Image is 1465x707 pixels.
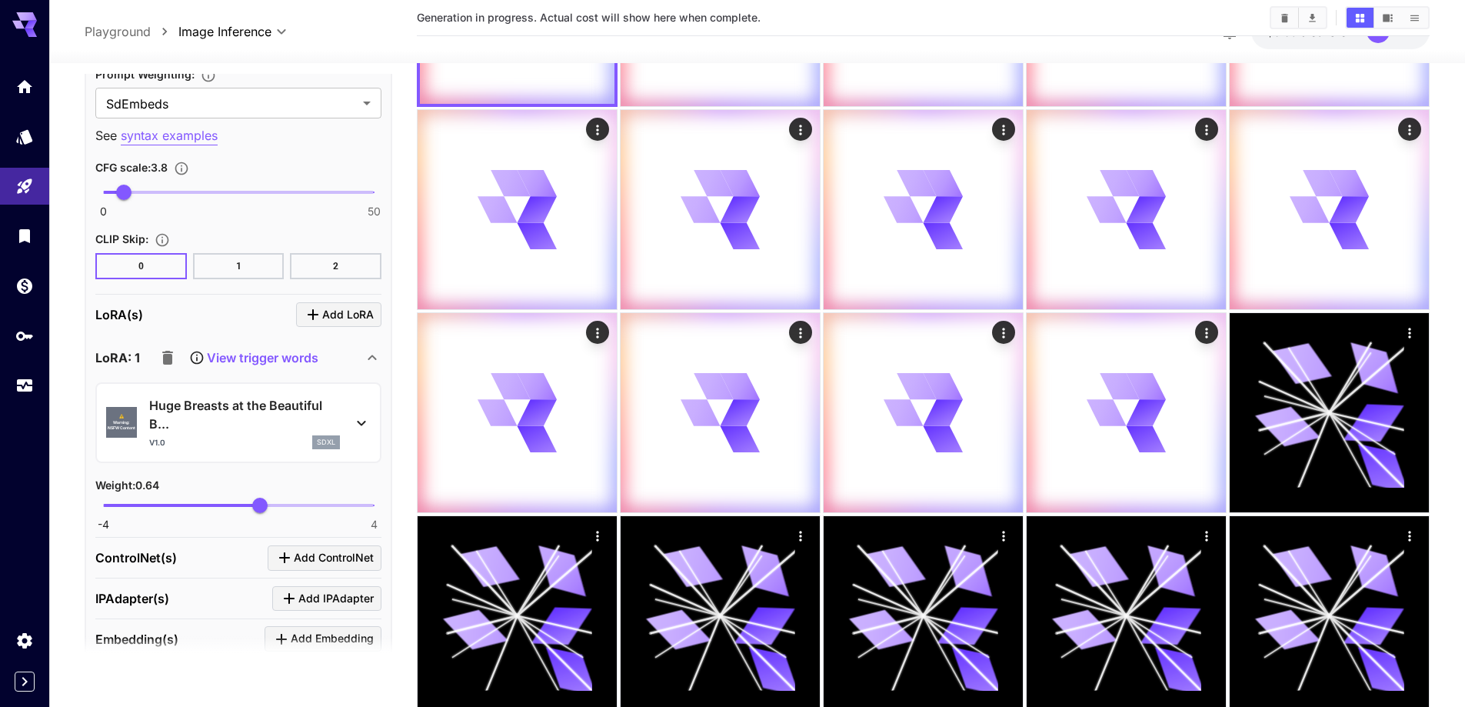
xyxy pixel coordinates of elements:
span: SdEmbeds [106,95,357,113]
div: Actions [992,321,1015,344]
div: Actions [586,321,609,344]
span: CLIP Skip : [95,232,148,245]
button: 0 [95,253,187,279]
div: LoRA: 1View trigger words [95,339,381,376]
p: LoRA: 1 [95,348,140,367]
div: Actions [992,524,1015,547]
button: Click to add LoRA [296,302,381,328]
button: View trigger words [189,348,318,367]
div: ⚠️Warning:NSFW ContentHuge Breasts at the Beautiful B...v1.0sdxl [106,390,371,455]
span: 4 [371,517,378,532]
p: IPAdapter(s) [95,589,169,608]
span: Add LoRA [322,305,374,325]
span: Prompt Weighting : [95,68,195,81]
button: 1 [193,253,285,279]
a: Playground [85,22,151,41]
span: credits left [1300,25,1354,38]
div: Settings [15,631,34,650]
button: Show images in list view [1401,8,1428,28]
span: Warning: [113,420,130,426]
div: Actions [789,321,812,344]
div: Prompt Weighting is not compatible with FLUX models. [95,65,381,118]
div: Usage [15,376,34,395]
span: -4 [98,517,109,532]
p: LoRA(s) [95,305,143,324]
button: syntax examples [121,126,218,145]
span: Weight : 0.64 [95,479,159,492]
div: Actions [586,118,609,141]
span: 0 [100,204,107,219]
span: $0.05 [1267,25,1300,38]
div: Actions [1195,321,1218,344]
nav: breadcrumb [85,22,178,41]
span: Add IPAdapter [298,589,374,609]
div: API Keys [15,326,34,345]
button: Show images in video view [1374,8,1401,28]
div: Actions [992,118,1015,141]
span: Add ControlNet [294,549,374,568]
div: Actions [1398,118,1421,141]
p: See [95,126,381,145]
button: Clear Images [1271,8,1298,28]
div: Actions [1195,118,1218,141]
button: Show images in grid view [1347,8,1373,28]
button: It allows you to adjust how strongly different parts of your prompt influence the generated image. [195,68,222,83]
span: CFG scale : 3.8 [95,161,168,174]
button: Controls how many layers to skip in CLIP text encoder. Higher values can produce more abstract re... [148,232,176,248]
p: sdxl [317,437,335,448]
div: Actions [1195,524,1218,547]
div: Clear ImagesDownload All [1270,6,1327,29]
button: 2 [290,253,381,279]
p: v1.0 [149,437,165,449]
div: Home [15,77,34,96]
div: Actions [789,524,812,547]
span: Add Embedding [291,629,374,649]
p: Huge Breasts at the Beautiful B... [149,396,340,433]
span: Image Inference [178,22,271,41]
div: Wallet [15,276,34,295]
div: CLIP Skip is not compatible with FLUX models. [95,229,381,278]
button: Download All [1299,8,1326,28]
button: Click to add ControlNet [268,545,381,571]
div: Library [15,226,34,245]
iframe: Chat Widget [1388,633,1465,707]
button: Adjusts how closely the generated image aligns with the input prompt. A higher value enforces str... [168,161,195,176]
div: Playground [15,177,34,196]
button: Expand sidebar [15,672,35,692]
span: Generation in progress. Actual cost will show here when complete. [417,11,761,24]
div: Actions [586,524,609,547]
span: ⚠️ [119,414,124,420]
div: Actions [1398,524,1421,547]
p: ControlNet(s) [95,549,177,567]
div: Models [15,127,34,146]
button: Click to add Embedding [265,626,381,652]
span: NSFW Content [108,425,135,432]
p: View trigger words [207,348,318,367]
div: Show images in grid viewShow images in video viewShow images in list view [1345,6,1430,29]
button: Click to add IPAdapter [272,586,381,612]
span: 50 [368,204,381,219]
div: Actions [789,118,812,141]
div: Actions [1398,321,1421,344]
p: Embedding(s) [95,630,178,649]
